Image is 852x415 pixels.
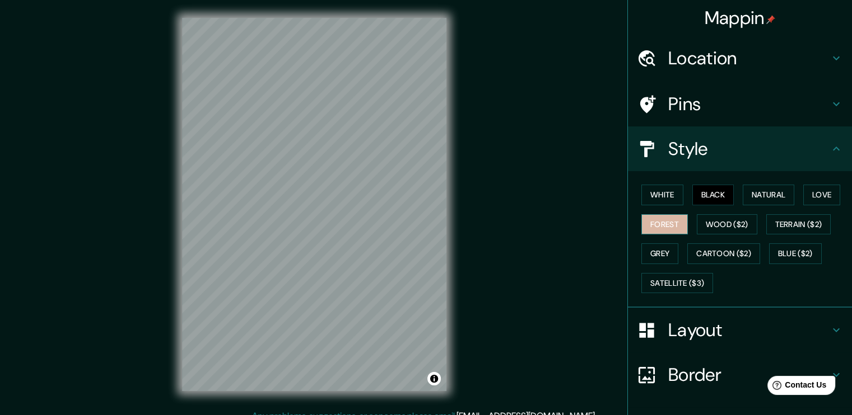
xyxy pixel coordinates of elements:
button: Blue ($2) [769,243,822,264]
button: Love [803,185,840,205]
canvas: Map [182,18,446,391]
button: Terrain ($2) [766,214,831,235]
h4: Pins [668,93,830,115]
button: Toggle attribution [427,372,441,385]
div: Layout [628,308,852,352]
div: Pins [628,82,852,126]
div: Style [628,126,852,171]
h4: Style [668,138,830,160]
h4: Layout [668,319,830,341]
div: Border [628,352,852,397]
div: Location [628,36,852,81]
iframe: Help widget launcher [752,371,840,403]
h4: Mappin [705,7,776,29]
button: Black [692,185,734,205]
button: Forest [641,214,688,235]
button: Cartoon ($2) [687,243,760,264]
button: Grey [641,243,678,264]
button: White [641,185,683,205]
button: Satellite ($3) [641,273,713,294]
h4: Border [668,364,830,386]
button: Wood ($2) [697,214,757,235]
h4: Location [668,47,830,69]
img: pin-icon.png [766,15,775,24]
button: Natural [743,185,794,205]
